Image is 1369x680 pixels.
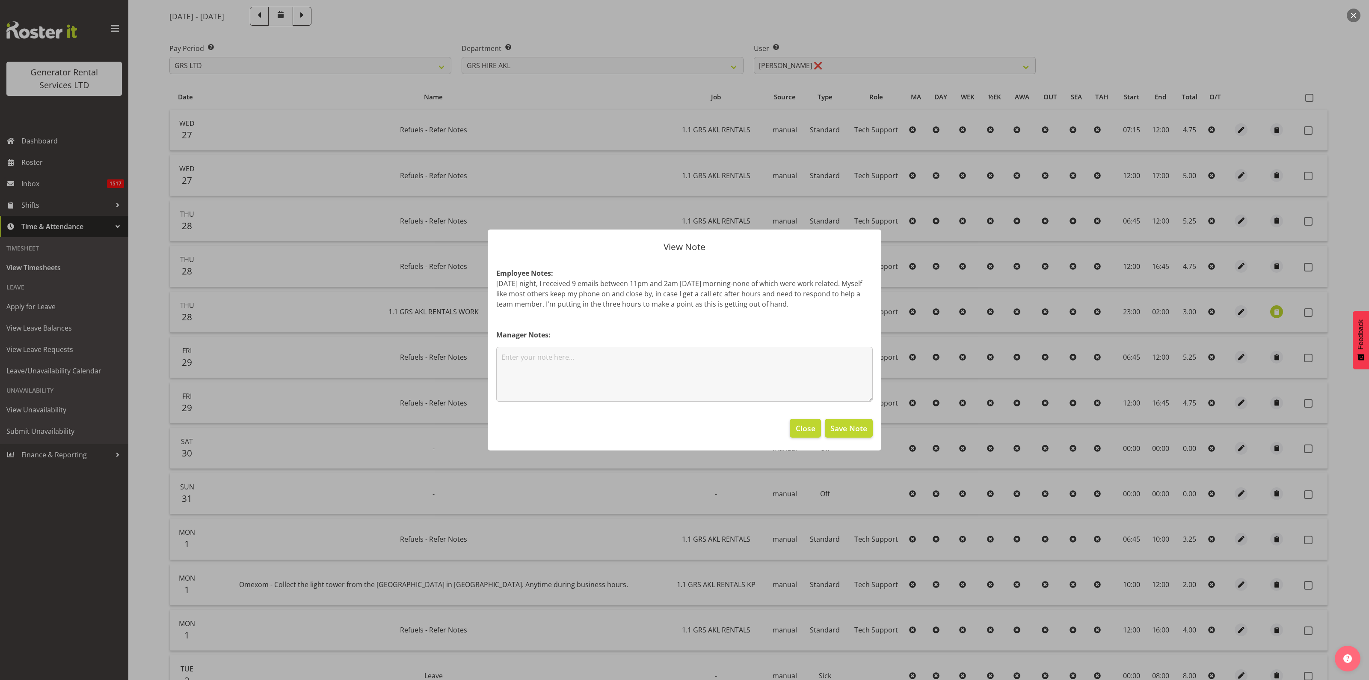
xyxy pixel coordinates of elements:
h4: Employee Notes: [496,268,873,278]
button: Feedback - Show survey [1353,311,1369,369]
button: Save Note [825,419,873,438]
p: [DATE] night, I received 9 emails between 11pm and 2am [DATE] morning-none of which were work rel... [496,278,873,309]
h4: Manager Notes: [496,330,873,340]
span: Save Note [830,423,867,434]
img: help-xxl-2.png [1343,654,1352,663]
span: Feedback [1357,319,1365,349]
p: View Note [496,242,873,251]
button: Close [790,419,821,438]
span: Close [796,423,815,434]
